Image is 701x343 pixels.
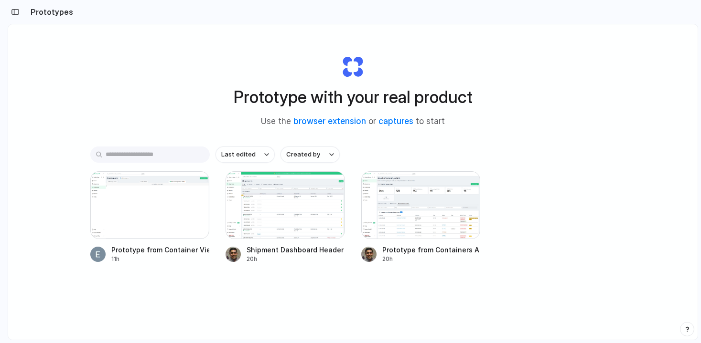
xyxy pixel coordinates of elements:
div: Shipment Dashboard Header Banner Addition [247,245,345,255]
span: Use the or to start [261,115,445,128]
div: 11h [111,255,210,263]
a: captures [378,116,413,126]
a: Prototype from Container View (Pending Pickup)Prototype from Container View (Pending Pickup)11h [90,171,210,263]
button: Created by [280,146,340,163]
div: Prototype from Containers At Risk [382,245,481,255]
span: Created by [286,150,320,159]
div: Prototype from Container View (Pending Pickup) [111,245,210,255]
button: Last edited [216,146,275,163]
a: browser extension [293,116,366,126]
a: Prototype from Containers At RiskPrototype from Containers At Risk20h [361,171,481,263]
h2: Prototypes [27,6,73,18]
div: 20h [247,255,345,263]
div: 20h [382,255,481,263]
span: Last edited [221,150,256,159]
h1: Prototype with your real product [234,84,473,110]
a: Shipment Dashboard Header Banner AdditionShipment Dashboard Header Banner Addition20h [226,171,345,263]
